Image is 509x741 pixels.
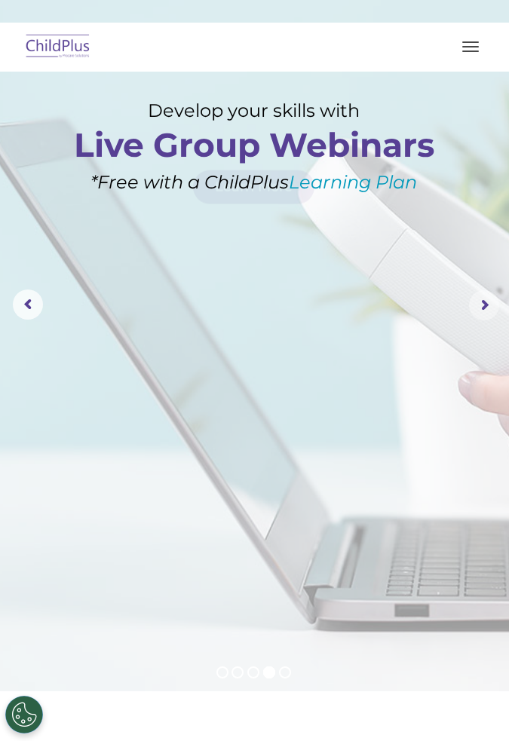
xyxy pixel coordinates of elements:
rs-layer: Live Group Webinars [44,128,465,162]
rs-layer: *Free with a ChildPlus [69,171,438,193]
img: ChildPlus by Procare Solutions [23,29,94,65]
rs-layer: Develop your skills with [69,100,438,121]
span: Phone number [215,161,279,173]
a: Learning Plan [289,171,417,193]
a: Learn More [193,170,314,204]
span: Last name [215,100,261,111]
button: Cookies Settings [5,696,43,733]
